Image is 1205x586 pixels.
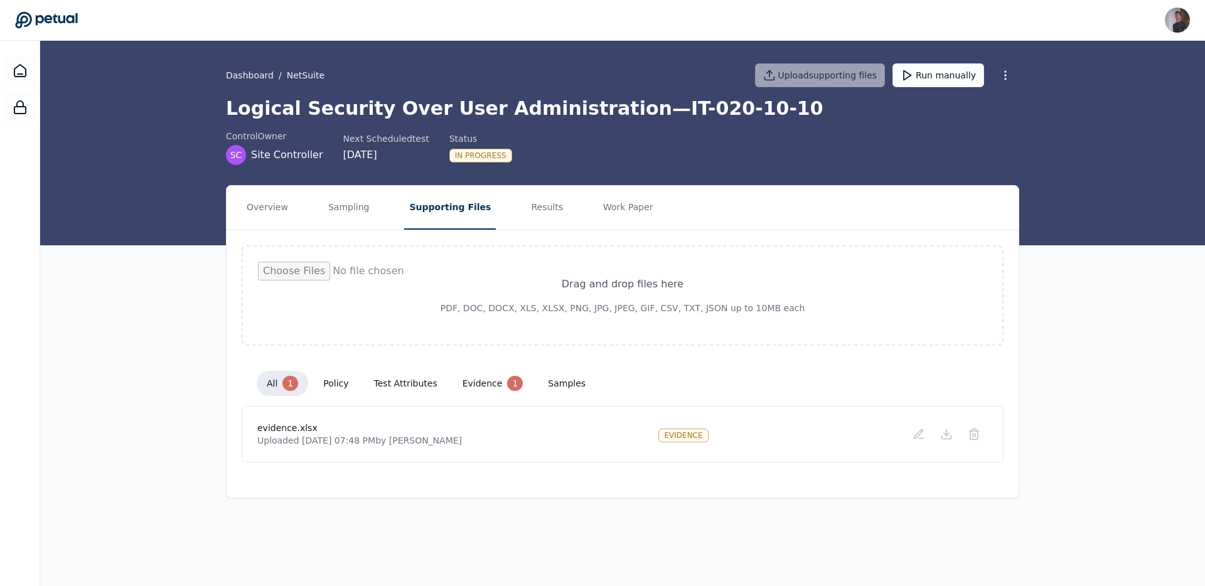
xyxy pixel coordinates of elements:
[449,149,512,162] div: In Progress
[933,423,960,445] button: Download File
[287,69,324,82] button: NetSuite
[364,372,447,395] button: test attributes
[313,372,358,395] button: policy
[960,423,988,445] button: Delete File
[257,422,462,434] h4: evidence.xlsx
[282,376,298,391] div: 1
[538,372,596,395] button: samples
[526,186,568,230] button: Results
[226,130,323,142] div: control Owner
[226,69,274,82] a: Dashboard
[5,92,35,122] a: SOC
[5,56,35,86] a: Dashboard
[15,11,78,29] a: Go to Dashboard
[226,97,1019,120] h1: Logical Security Over User Administration — IT-020-10-10
[1165,8,1190,33] img: Andrew Li
[905,423,933,445] button: Add/Edit Description
[449,132,512,145] div: Status
[343,147,429,162] div: [DATE]
[251,147,323,162] span: Site Controller
[755,63,886,87] button: Uploadsupporting files
[658,429,708,442] div: evidence
[227,186,1019,230] nav: Tabs
[892,63,984,87] button: Run manually
[257,434,462,447] p: Uploaded [DATE] 07:48 PM by [PERSON_NAME]
[343,132,429,145] div: Next Scheduled test
[598,186,658,230] button: Work Paper
[257,371,308,396] button: all 1
[226,69,324,82] div: /
[453,371,533,396] button: evidence 1
[242,186,293,230] button: Overview
[323,186,375,230] button: Sampling
[404,186,496,230] button: Supporting Files
[507,376,523,391] div: 1
[230,149,242,161] span: SC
